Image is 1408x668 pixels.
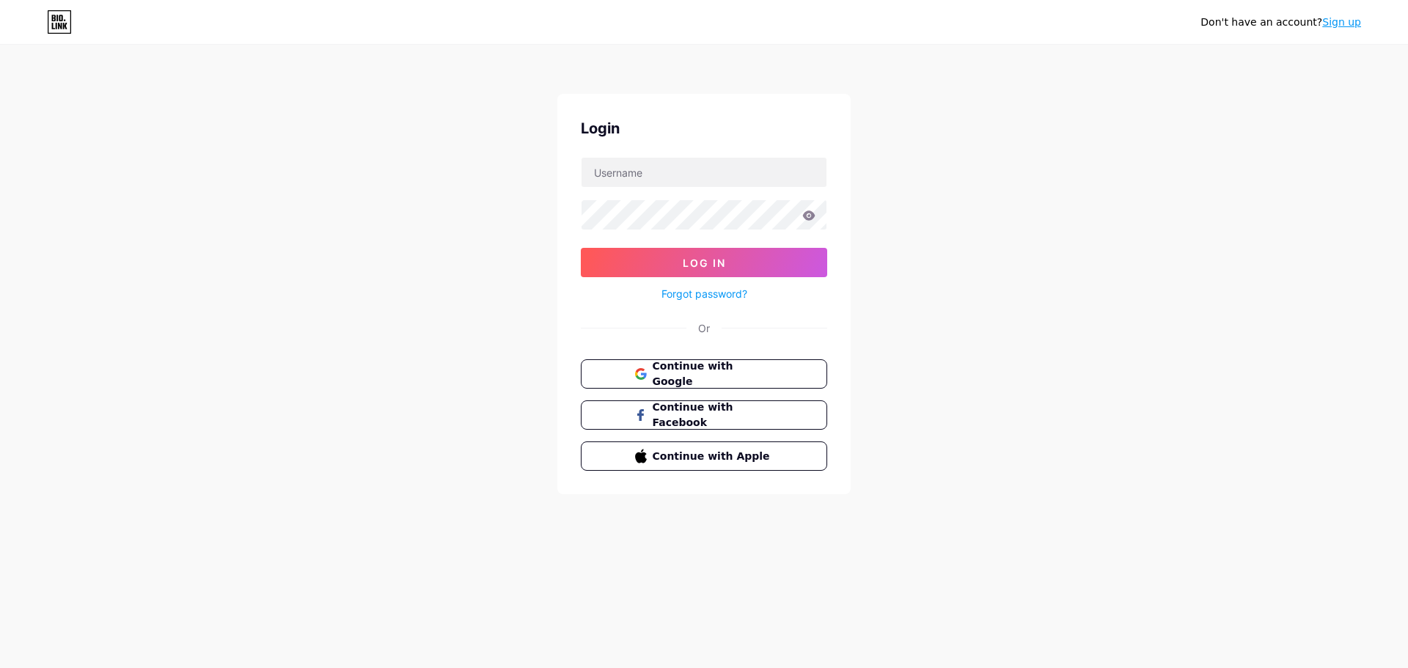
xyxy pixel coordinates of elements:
[581,400,827,430] button: Continue with Facebook
[581,441,827,471] button: Continue with Apple
[581,248,827,277] button: Log In
[581,117,827,139] div: Login
[661,286,747,301] a: Forgot password?
[1200,15,1361,30] div: Don't have an account?
[683,257,726,269] span: Log In
[582,158,826,187] input: Username
[653,400,774,430] span: Continue with Facebook
[581,359,827,389] button: Continue with Google
[698,320,710,336] div: Or
[653,359,774,389] span: Continue with Google
[1322,16,1361,28] a: Sign up
[653,449,774,464] span: Continue with Apple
